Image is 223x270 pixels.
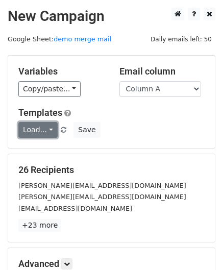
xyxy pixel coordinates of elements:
[147,35,215,43] a: Daily emails left: 50
[8,35,111,43] small: Google Sheet:
[18,193,186,201] small: [PERSON_NAME][EMAIL_ADDRESS][DOMAIN_NAME]
[18,219,61,232] a: +23 more
[18,66,104,77] h5: Variables
[147,34,215,45] span: Daily emails left: 50
[172,221,223,270] iframe: Chat Widget
[73,122,100,138] button: Save
[8,8,215,25] h2: New Campaign
[18,258,205,269] h5: Advanced
[18,182,186,189] small: [PERSON_NAME][EMAIL_ADDRESS][DOMAIN_NAME]
[119,66,205,77] h5: Email column
[18,81,81,97] a: Copy/paste...
[54,35,111,43] a: demo merge mail
[18,122,58,138] a: Load...
[18,107,62,118] a: Templates
[18,164,205,176] h5: 26 Recipients
[18,205,132,212] small: [EMAIL_ADDRESS][DOMAIN_NAME]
